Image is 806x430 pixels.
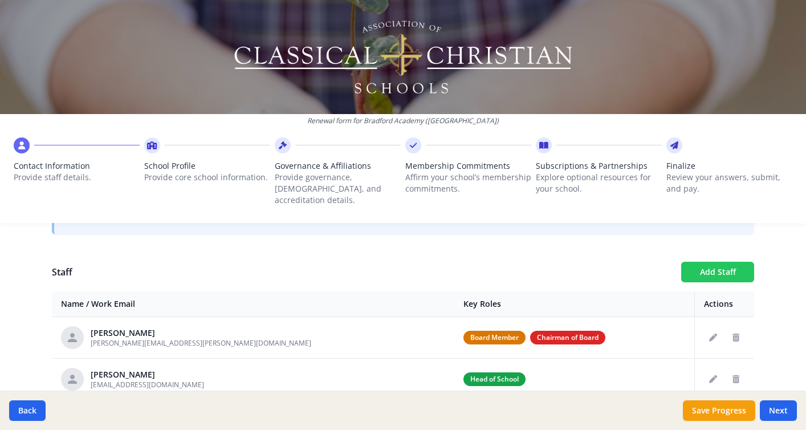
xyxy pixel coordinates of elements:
button: Delete staff [727,328,745,347]
button: Back [9,400,46,421]
button: Edit staff [704,370,722,388]
img: Logo [233,17,574,97]
span: Board Member [463,331,526,344]
th: Name / Work Email [52,291,454,317]
div: [PERSON_NAME] [91,327,311,339]
p: Explore optional resources for your school. [536,172,662,194]
span: [PERSON_NAME][EMAIL_ADDRESS][PERSON_NAME][DOMAIN_NAME] [91,338,311,348]
p: Provide governance, [DEMOGRAPHIC_DATA], and accreditation details. [275,172,401,206]
p: Provide staff details. [14,172,140,183]
button: Delete staff [727,370,745,388]
button: Add Staff [681,262,754,282]
button: Next [760,400,797,421]
div: [PERSON_NAME] [91,369,204,380]
p: Provide core school information. [144,172,270,183]
span: Finalize [666,160,792,172]
span: School Profile [144,160,270,172]
p: Affirm your school’s membership commitments. [405,172,531,194]
span: Governance & Affiliations [275,160,401,172]
span: Chairman of Board [530,331,605,344]
span: Contact Information [14,160,140,172]
span: Subscriptions & Partnerships [536,160,662,172]
span: [EMAIL_ADDRESS][DOMAIN_NAME] [91,380,204,390]
button: Save Progress [683,400,755,421]
th: Key Roles [454,291,695,317]
th: Actions [695,291,755,317]
span: Head of School [463,372,526,386]
button: Edit staff [704,328,722,347]
span: Membership Commitments [405,160,531,172]
h1: Staff [52,265,672,279]
p: Review your answers, submit, and pay. [666,172,792,194]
